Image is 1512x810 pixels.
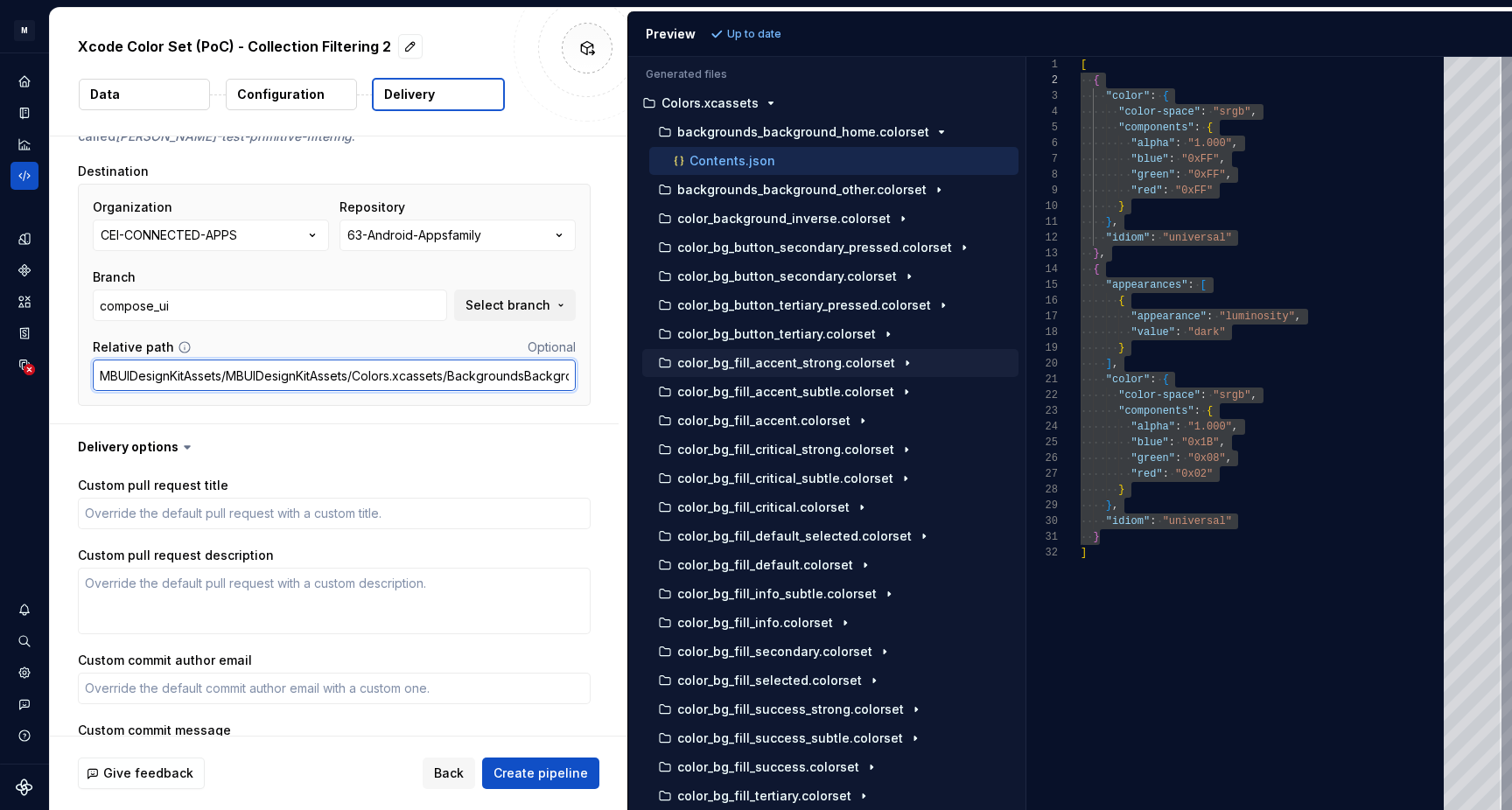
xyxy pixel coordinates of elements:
[1213,389,1250,402] span: "srgb"
[1200,389,1206,402] span: :
[1026,419,1058,435] div: 24
[14,20,35,41] div: M
[10,99,38,127] div: Documentation
[1118,200,1124,213] span: }
[642,296,1018,315] button: color_bg_button_tertiary_pressed.colorset
[1207,311,1213,323] span: :
[1026,498,1058,513] div: 29
[1219,436,1225,449] span: ,
[1026,183,1058,199] div: 9
[642,325,1018,344] button: color_bg_button_tertiary.colorset
[1181,153,1219,165] span: "0xFF"
[677,616,833,630] p: color_bg_fill_info.colorset
[642,584,1018,604] button: color_bg_fill_info_subtle.colorset
[646,25,696,43] div: Preview
[384,86,435,103] p: Delivery
[1175,452,1181,464] span: :
[1026,246,1058,262] div: 13
[115,129,352,143] i: [PERSON_NAME]-test-primitive-filtering
[1175,468,1213,480] span: "0x02"
[1130,326,1174,339] span: "value"
[642,555,1018,575] button: color_bg_fill_default.colorset
[103,765,193,782] span: Give feedback
[1105,279,1187,291] span: "appearances"
[1026,262,1058,277] div: 14
[1026,104,1058,120] div: 4
[339,220,576,251] button: 63-Android-Appsfamily
[1026,466,1058,482] div: 27
[1162,468,1168,480] span: :
[1026,199,1058,214] div: 10
[1112,358,1118,370] span: ,
[1150,232,1156,244] span: :
[1081,59,1087,71] span: [
[1181,436,1219,449] span: "0x1B"
[1193,122,1200,134] span: :
[482,758,599,789] button: Create pipeline
[1026,309,1058,325] div: 17
[1026,529,1058,545] div: 31
[1130,452,1174,464] span: "green"
[1175,137,1181,150] span: :
[79,79,210,110] button: Data
[1093,263,1099,276] span: {
[677,702,904,716] p: color_bg_fill_success_strong.colorset
[93,199,172,216] label: Organization
[1175,326,1181,339] span: :
[1105,216,1111,228] span: }
[10,162,38,190] div: Code automation
[677,356,895,370] p: color_bg_fill_accent_strong.colorset
[1187,279,1193,291] span: :
[642,440,1018,459] button: color_bg_fill_critical_strong.colorset
[90,86,120,103] p: Data
[1130,421,1174,433] span: "alpha"
[1118,295,1124,307] span: {
[677,414,850,428] p: color_bg_fill_accent.colorset
[10,67,38,95] a: Home
[677,558,853,572] p: color_bg_fill_default.colorset
[16,779,33,796] svg: Supernova Logo
[1105,499,1111,512] span: }
[1026,403,1058,419] div: 23
[1026,372,1058,388] div: 21
[642,209,1018,228] button: color_background_inverse.colorset
[10,627,38,655] button: Search ⌘K
[1081,547,1087,559] span: ]
[1193,405,1200,417] span: :
[1130,468,1162,480] span: "red"
[1187,421,1231,433] span: "1.000"
[493,765,588,782] span: Create pipeline
[339,199,405,216] label: Repository
[1187,452,1225,464] span: "0x08"
[642,267,1018,286] button: color_bg_button_secondary.colorset
[677,529,912,543] p: color_bg_fill_default_selected.colorset
[677,183,927,197] p: backgrounds_background_other.colorset
[642,180,1018,199] button: backgrounds_background_other.colorset
[226,79,357,110] button: Configuration
[10,690,38,718] div: Contact support
[642,238,1018,257] button: color_bg_button_secondary_pressed.colorset
[642,786,1018,806] button: color_bg_fill_tertiary.colorset
[1026,167,1058,183] div: 8
[642,527,1018,546] button: color_bg_fill_default_selected.colorset
[1187,137,1231,150] span: "1.000"
[1105,358,1111,370] span: ]
[3,11,45,49] button: M
[10,351,38,379] a: Data sources
[1105,374,1149,386] span: "color"
[642,671,1018,690] button: color_bg_fill_selected.colorset
[1225,452,1231,464] span: ,
[1231,421,1237,433] span: ,
[1026,120,1058,136] div: 5
[642,729,1018,748] button: color_bg_fill_success_subtle.colorset
[1150,515,1156,527] span: :
[10,130,38,158] a: Analytics
[677,269,897,283] p: color_bg_button_secondary.colorset
[649,151,1018,171] button: Contents.json
[78,477,228,494] label: Custom pull request title
[1168,153,1174,165] span: :
[237,86,325,103] p: Configuration
[1118,484,1124,496] span: }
